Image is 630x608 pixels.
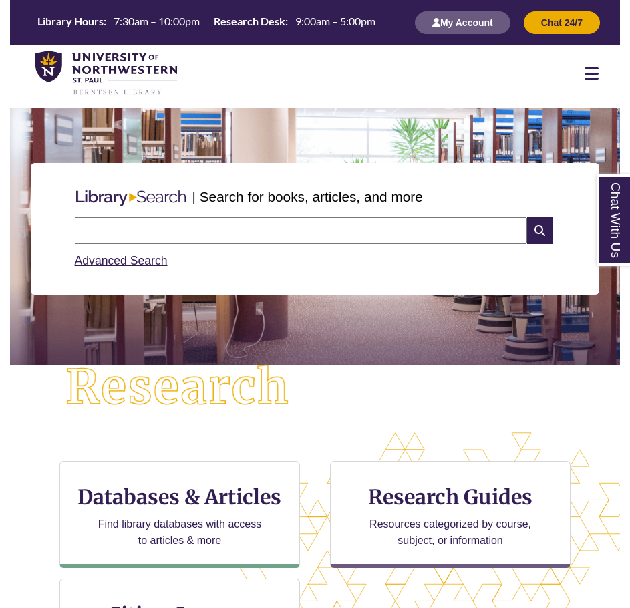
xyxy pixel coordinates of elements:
[69,185,192,212] img: Libary Search
[524,17,600,28] a: Chat 24/7
[75,254,168,267] a: Advanced Search
[330,461,571,568] a: Research Guides Resources categorized by course, subject, or information
[32,14,381,31] table: Hours Today
[415,11,510,34] button: My Account
[32,14,108,29] th: Library Hours:
[32,14,381,32] a: Hours Today
[295,15,375,27] span: 9:00am – 5:00pm
[93,516,267,549] p: Find library databases with access to articles & more
[524,11,600,34] button: Chat 24/7
[71,484,289,510] h3: Databases & Articles
[208,14,290,29] th: Research Desk:
[35,51,177,96] img: UNWSP Library Logo
[114,15,200,27] span: 7:30am – 10:00pm
[192,186,423,207] p: | Search for books, articles, and more
[415,17,510,28] a: My Account
[527,217,553,244] i: Search
[363,516,538,549] p: Resources categorized by course, subject, or information
[341,484,559,510] h3: Research Guides
[41,340,315,436] img: Research
[59,461,300,568] a: Databases & Articles Find library databases with access to articles & more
